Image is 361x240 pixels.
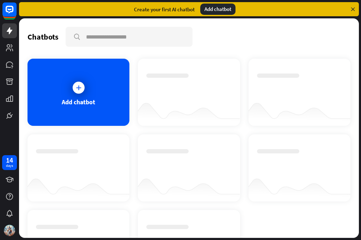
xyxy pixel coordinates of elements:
[6,163,13,168] div: days
[6,3,27,24] button: Open LiveChat chat widget
[6,157,13,163] div: 14
[200,4,235,15] div: Add chatbot
[2,155,17,170] a: 14 days
[134,6,195,13] div: Create your first AI chatbot
[27,32,59,42] div: Chatbots
[62,98,95,106] div: Add chatbot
